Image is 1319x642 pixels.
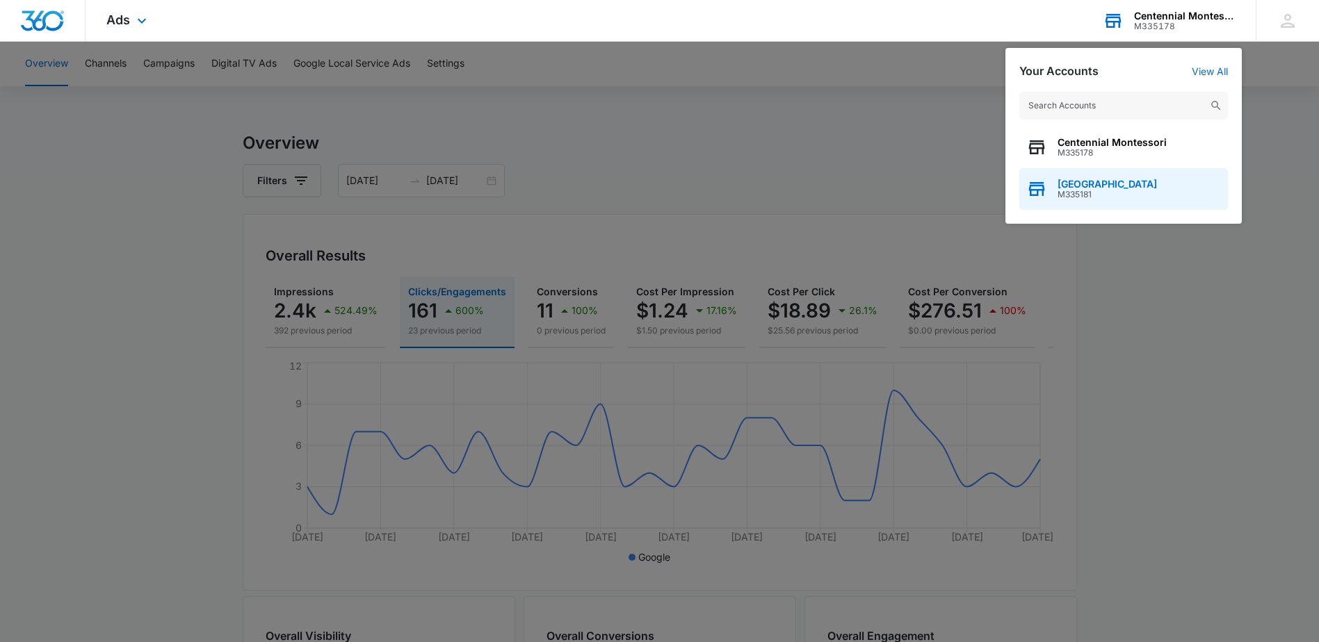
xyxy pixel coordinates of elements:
input: Search Accounts [1019,92,1228,120]
div: account name [1134,10,1236,22]
span: M335178 [1058,148,1167,158]
h2: Your Accounts [1019,65,1099,78]
a: View All [1192,65,1228,77]
span: [GEOGRAPHIC_DATA] [1058,179,1157,190]
div: account id [1134,22,1236,31]
span: Ads [106,13,130,27]
span: M335181 [1058,190,1157,199]
button: Centennial MontessoriM335178 [1019,126,1228,168]
span: Centennial Montessori [1058,137,1167,148]
button: [GEOGRAPHIC_DATA]M335181 [1019,168,1228,210]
